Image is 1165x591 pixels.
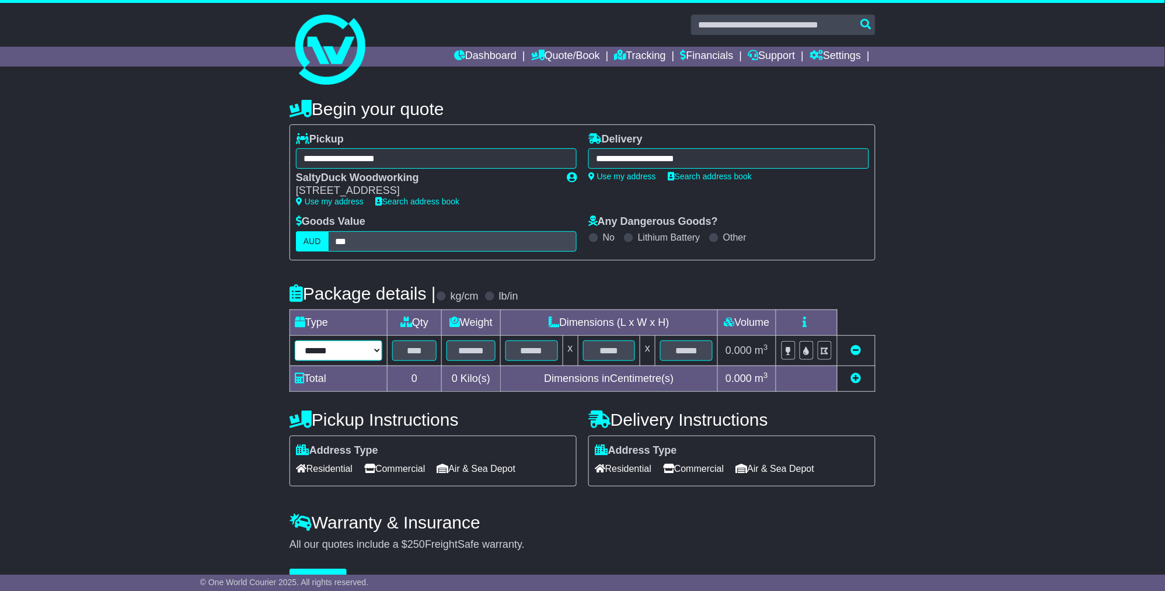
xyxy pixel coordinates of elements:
span: Commercial [364,460,425,478]
span: Air & Sea Depot [736,460,815,478]
a: Tracking [615,47,666,67]
h4: Delivery Instructions [588,410,876,429]
h4: Warranty & Insurance [289,513,876,532]
label: No [603,232,615,243]
label: Other [723,232,747,243]
label: kg/cm [451,290,479,303]
h4: Begin your quote [289,99,876,119]
td: Volume [717,310,776,335]
td: 0 [388,366,442,391]
a: Use my address [588,172,656,181]
span: Residential [595,460,651,478]
label: Address Type [595,444,677,457]
td: x [563,335,578,366]
label: Pickup [296,133,344,146]
label: Goods Value [296,215,365,228]
span: 0 [452,373,458,384]
div: All our quotes include a $ FreightSafe warranty. [289,538,876,551]
label: lb/in [499,290,518,303]
a: Use my address [296,197,364,206]
td: x [640,335,655,366]
span: © One World Courier 2025. All rights reserved. [200,578,369,587]
sup: 3 [763,343,768,352]
div: [STREET_ADDRESS] [296,185,555,197]
td: Kilo(s) [442,366,501,391]
td: Type [290,310,388,335]
span: Air & Sea Depot [437,460,516,478]
div: SaltyDuck Woodworking [296,172,555,185]
td: Dimensions in Centimetre(s) [500,366,717,391]
a: Financials [681,47,734,67]
label: AUD [296,231,329,252]
span: 0.000 [725,345,752,356]
a: Quote/Book [531,47,600,67]
span: Commercial [663,460,724,478]
span: 0.000 [725,373,752,384]
h4: Package details | [289,284,436,303]
label: Delivery [588,133,643,146]
label: Address Type [296,444,378,457]
a: Add new item [851,373,861,384]
td: Total [290,366,388,391]
td: Qty [388,310,442,335]
label: Lithium Battery [638,232,700,243]
a: Settings [810,47,861,67]
td: Dimensions (L x W x H) [500,310,717,335]
td: Weight [442,310,501,335]
span: m [755,345,768,356]
label: Any Dangerous Goods? [588,215,718,228]
a: Remove this item [851,345,861,356]
span: 250 [407,538,425,550]
span: Residential [296,460,353,478]
a: Support [748,47,796,67]
a: Search address book [668,172,752,181]
h4: Pickup Instructions [289,410,577,429]
a: Dashboard [454,47,517,67]
span: m [755,373,768,384]
button: Get Quotes [289,569,347,589]
sup: 3 [763,371,768,380]
a: Search address book [375,197,459,206]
